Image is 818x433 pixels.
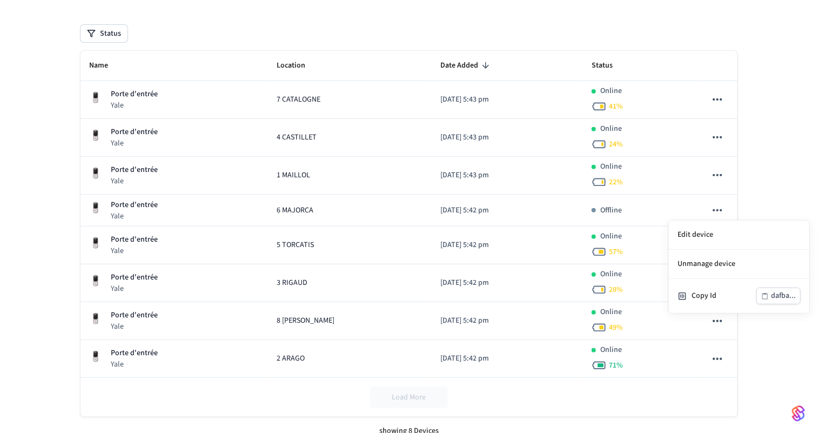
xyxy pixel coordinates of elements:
img: SeamLogoGradient.69752ec5.svg [792,405,805,422]
li: Unmanage device [669,250,809,279]
button: dafba... [756,288,801,304]
div: Copy Id [692,290,756,302]
div: dafba... [771,289,796,303]
li: Edit device [669,221,809,250]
